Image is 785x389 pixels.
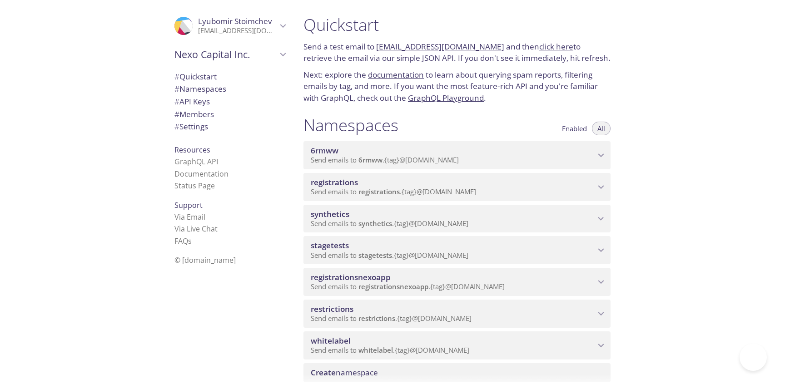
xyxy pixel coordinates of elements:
span: registrations [358,187,400,196]
span: Send emails to . {tag} @[DOMAIN_NAME] [311,251,468,260]
a: GraphQL Playground [408,93,484,103]
span: whitelabel [311,335,351,346]
span: Members [174,109,214,119]
div: restrictions namespace [303,300,611,328]
span: Settings [174,121,208,132]
a: [EMAIL_ADDRESS][DOMAIN_NAME] [376,41,504,52]
span: Namespaces [174,84,226,94]
a: click here [539,41,573,52]
div: synthetics namespace [303,205,611,233]
iframe: Help Scout Beacon - Open [740,344,767,371]
div: Nexo Capital Inc. [167,43,293,66]
span: registrations [311,177,358,187]
div: 6rmww namespace [303,141,611,169]
a: FAQ [174,236,192,246]
span: Send emails to . {tag} @[DOMAIN_NAME] [311,187,476,196]
span: 6rmww [311,145,338,156]
a: GraphQL API [174,157,218,167]
span: # [174,121,179,132]
a: Via Email [174,212,205,222]
span: whitelabel [358,345,393,355]
div: Members [167,108,293,121]
button: Enabled [556,122,592,135]
div: registrationsnexoapp namespace [303,268,611,296]
span: stagetests [358,251,392,260]
span: registrationsnexoapp [311,272,391,282]
span: registrationsnexoapp [358,282,428,291]
span: Send emails to . {tag} @[DOMAIN_NAME] [311,219,468,228]
a: Status Page [174,181,215,191]
span: restrictions [358,314,395,323]
a: Documentation [174,169,229,179]
div: registrations namespace [303,173,611,201]
span: Send emails to . {tag} @[DOMAIN_NAME] [311,345,469,355]
span: © [DOMAIN_NAME] [174,255,236,265]
span: s [188,236,192,246]
div: Namespaces [167,83,293,95]
a: documentation [368,69,424,80]
span: Resources [174,145,210,155]
p: Next: explore the to learn about querying spam reports, filtering emails by tag, and more. If you... [303,69,611,104]
span: Quickstart [174,71,217,82]
span: # [174,71,179,82]
span: Nexo Capital Inc. [174,48,277,61]
div: whitelabel namespace [303,331,611,359]
div: Lyubomir Stoimchev [167,11,293,41]
span: # [174,109,179,119]
span: stagetests [311,240,349,251]
div: stagetests namespace [303,236,611,264]
p: Send a test email to and then to retrieve the email via our simple JSON API. If you don't see it ... [303,41,611,64]
div: Team Settings [167,120,293,133]
a: Via Live Chat [174,224,218,234]
span: namespace [311,367,378,378]
div: Quickstart [167,70,293,83]
span: synthetics [358,219,392,228]
h1: Quickstart [303,15,611,35]
span: Send emails to . {tag} @[DOMAIN_NAME] [311,314,472,323]
span: Support [174,200,203,210]
span: # [174,84,179,94]
span: 6rmww [358,155,383,164]
div: Create namespace [303,363,611,382]
span: Create [311,367,336,378]
span: synthetics [311,209,349,219]
span: Send emails to . {tag} @[DOMAIN_NAME] [311,282,505,291]
button: All [592,122,611,135]
span: Lyubomir Stoimchev [198,16,272,26]
span: API Keys [174,96,210,107]
div: API Keys [167,95,293,108]
h1: Namespaces [303,115,398,135]
span: # [174,96,179,107]
span: Send emails to . {tag} @[DOMAIN_NAME] [311,155,459,164]
p: [EMAIL_ADDRESS][DOMAIN_NAME] [198,26,277,35]
span: restrictions [311,304,353,314]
